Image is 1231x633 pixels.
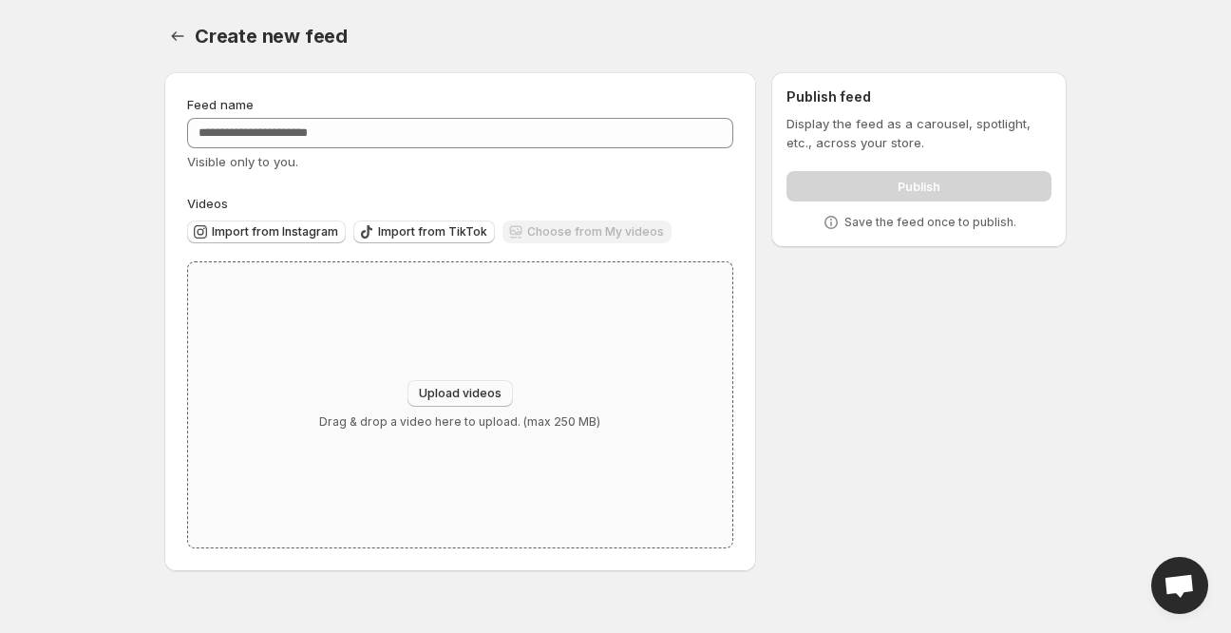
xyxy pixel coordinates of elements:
[187,196,228,211] span: Videos
[419,386,502,401] span: Upload videos
[187,221,346,243] button: Import from Instagram
[407,380,513,407] button: Upload videos
[378,224,487,240] span: Import from TikTok
[1151,557,1208,614] a: Open chat
[187,154,298,169] span: Visible only to you.
[786,114,1051,152] p: Display the feed as a carousel, spotlight, etc., across your store.
[164,23,191,49] button: Settings
[187,97,254,112] span: Feed name
[353,221,495,243] button: Import from TikTok
[786,87,1051,106] h2: Publish feed
[195,25,348,48] span: Create new feed
[844,215,1016,230] p: Save the feed once to publish.
[319,414,600,430] p: Drag & drop a video here to upload. (max 250 MB)
[212,224,338,240] span: Import from Instagram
